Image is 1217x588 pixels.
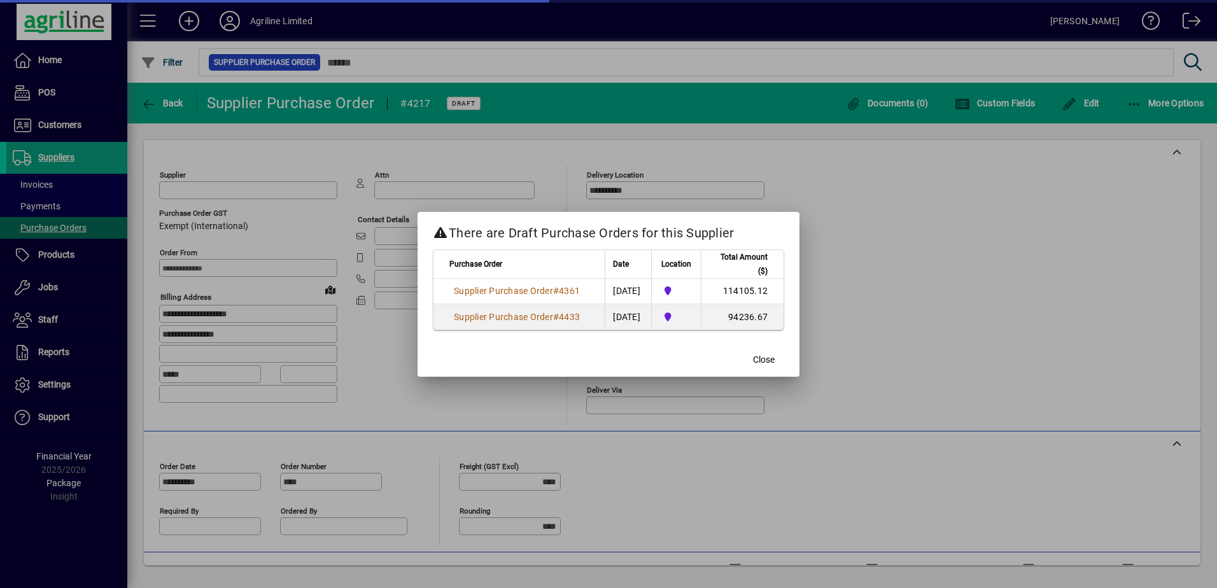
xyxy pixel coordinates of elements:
[553,286,559,296] span: #
[659,284,693,298] span: Gore
[743,349,784,372] button: Close
[418,212,799,249] h2: There are Draft Purchase Orders for this Supplier
[613,257,629,271] span: Date
[559,286,580,296] span: 4361
[553,312,559,322] span: #
[449,310,584,324] a: Supplier Purchase Order#4433
[753,353,775,367] span: Close
[559,312,580,322] span: 4433
[605,304,651,330] td: [DATE]
[701,279,784,304] td: 114105.12
[701,304,784,330] td: 94236.67
[454,312,553,322] span: Supplier Purchase Order
[605,279,651,304] td: [DATE]
[449,257,502,271] span: Purchase Order
[659,310,693,324] span: Gore
[709,250,768,278] span: Total Amount ($)
[661,257,691,271] span: Location
[449,284,584,298] a: Supplier Purchase Order#4361
[454,286,553,296] span: Supplier Purchase Order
